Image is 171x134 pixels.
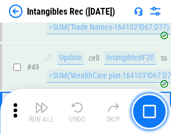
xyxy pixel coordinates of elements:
[104,51,156,65] div: Intangibles!F20
[142,105,156,118] img: Main button
[89,54,99,62] div: cell
[57,51,84,65] div: Update
[27,62,39,72] span: # 49
[9,5,22,18] img: Back
[149,5,162,18] img: Settings menu
[27,6,115,17] div: Intangibles Rec ([DATE])
[47,21,171,34] div: =SUM('Trade Names-164102'!D67:D77)
[134,7,143,16] img: Support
